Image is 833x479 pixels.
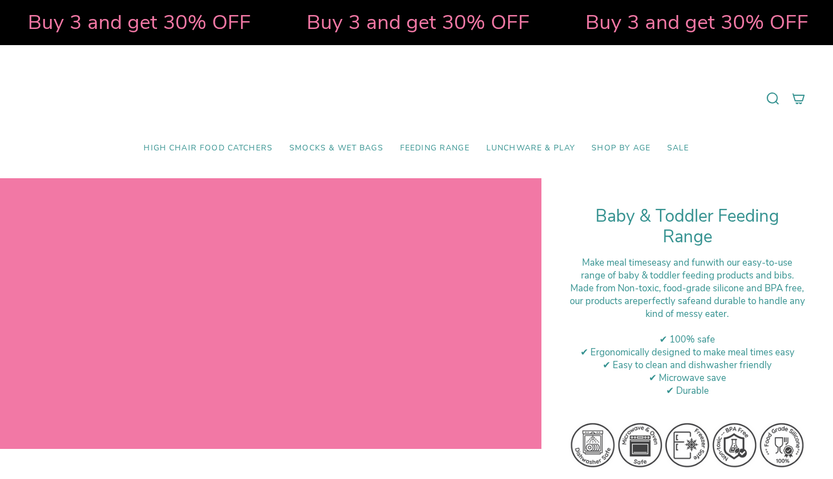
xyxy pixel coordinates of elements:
span: High Chair Food Catchers [144,144,273,153]
span: Lunchware & Play [486,144,575,153]
a: Lunchware & Play [478,135,583,162]
span: SALE [667,144,689,153]
div: ✔ 100% safe [569,333,805,346]
a: SALE [659,135,698,162]
div: Make meal times with our easy-to-use range of baby & toddler feeding products and bibs. [569,256,805,282]
a: Mumma’s Little Helpers [321,62,512,135]
a: High Chair Food Catchers [135,135,281,162]
span: ✔ Microwave save [649,372,726,384]
span: ade from Non-toxic, food-grade silicone and BPA free, our products are and durable to handle any ... [570,282,805,320]
div: ✔ Durable [569,384,805,397]
strong: Buy 3 and get 30% OFF [585,8,809,36]
strong: easy and fun [652,256,706,269]
a: Smocks & Wet Bags [281,135,392,162]
div: M [569,282,805,320]
a: Shop by Age [583,135,659,162]
h1: Baby & Toddler Feeding Range [569,206,805,248]
span: Shop by Age [592,144,650,153]
span: Smocks & Wet Bags [289,144,383,153]
span: Feeding Range [400,144,470,153]
div: ✔ Easy to clean and dishwasher friendly [569,359,805,372]
a: Feeding Range [392,135,478,162]
strong: Buy 3 and get 30% OFF [28,8,251,36]
strong: Buy 3 and get 30% OFF [307,8,530,36]
div: ✔ Ergonomically designed to make meal times easy [569,346,805,359]
strong: perfectly safe [638,295,696,307]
